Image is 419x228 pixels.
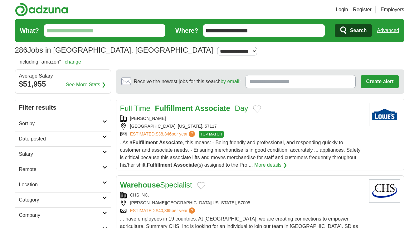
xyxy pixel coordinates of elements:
[335,24,372,37] button: Search
[20,26,39,35] label: What?
[189,207,195,214] span: ?
[175,26,198,35] label: Where?
[254,161,287,169] a: More details ❯
[19,135,102,143] h2: Date posted
[120,181,192,189] a: WarehouseSpecialist
[15,162,111,177] a: Remote
[15,207,111,223] a: Company
[19,74,107,78] div: Average Salary
[130,192,149,197] a: CHS INC.
[155,104,193,112] strong: Fulfillment
[381,6,404,13] a: Employers
[120,123,364,130] div: [GEOGRAPHIC_DATA], [US_STATE], 57117
[173,162,197,168] strong: Associate
[130,207,197,214] a: ESTIMATED:$40,365per year?
[120,140,361,168] span: . As a , this means: - Being friendly and professional, and responding quickly to customer and as...
[19,58,81,66] h2: including "amazon"
[336,6,348,13] a: Login
[19,78,107,90] div: $51,955
[377,24,399,37] a: Advanced
[195,104,230,112] strong: Associate
[369,179,400,203] img: CHS logo
[197,182,205,189] button: Add to favorite jobs
[15,2,68,17] img: Adzuna logo
[15,116,111,131] a: Sort by
[369,103,400,126] img: Lowe's Home Improvement logo
[133,140,158,145] strong: Fulfillment
[65,59,81,64] a: change
[15,146,111,162] a: Salary
[19,211,102,219] h2: Company
[15,46,213,54] h1: Jobs in [GEOGRAPHIC_DATA], [GEOGRAPHIC_DATA]
[19,196,102,204] h2: Category
[159,140,183,145] strong: Associate
[15,45,27,56] span: 286
[189,131,195,137] span: ?
[120,181,160,189] strong: Warehouse
[156,131,172,136] span: $38,346
[130,116,166,121] a: [PERSON_NAME]
[221,79,239,84] a: by email
[15,177,111,192] a: Location
[19,150,102,158] h2: Salary
[19,181,102,188] h2: Location
[361,75,399,88] button: Create alert
[147,162,172,168] strong: Fulfillment
[120,200,364,206] div: [PERSON_NAME][GEOGRAPHIC_DATA][US_STATE], 57005
[156,208,172,213] span: $40,365
[353,6,372,13] a: Register
[199,131,223,138] span: TOP MATCH
[15,131,111,146] a: Date posted
[350,24,367,37] span: Search
[120,104,248,112] a: Full Time -Fulfillment Associate- Day
[15,192,111,207] a: Category
[66,81,106,88] a: See More Stats ❯
[19,120,102,127] h2: Sort by
[15,99,111,116] h2: Filter results
[19,166,102,173] h2: Remote
[130,131,197,138] a: ESTIMATED:$38,346per year?
[253,105,261,113] button: Add to favorite jobs
[134,78,241,85] span: Receive the newest jobs for this search :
